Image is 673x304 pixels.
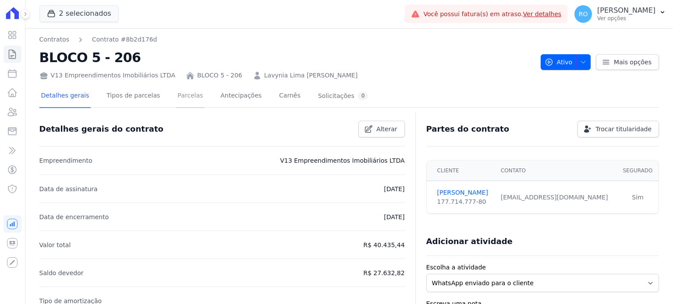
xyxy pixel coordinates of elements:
a: Contratos [39,35,69,44]
p: Valor total [39,240,71,250]
a: BLOCO 5 - 206 [197,71,242,80]
p: [DATE] [384,212,404,222]
div: [EMAIL_ADDRESS][DOMAIN_NAME] [501,193,612,202]
th: Cliente [427,161,496,181]
div: V13 Empreendimentos Imobiliários LTDA [39,71,175,80]
button: RO [PERSON_NAME] Ver opções [567,2,673,26]
button: Ativo [541,54,591,70]
a: Lavynia Lima [PERSON_NAME] [264,71,358,80]
td: Sim [617,181,659,214]
a: Mais opções [596,54,659,70]
a: Solicitações0 [316,85,370,108]
nav: Breadcrumb [39,35,157,44]
span: Trocar titularidade [595,125,652,133]
nav: Breadcrumb [39,35,534,44]
span: Ativo [545,54,573,70]
label: Escolha a atividade [426,263,659,272]
a: Parcelas [176,85,205,108]
span: Mais opções [614,58,652,66]
a: Alterar [358,121,405,137]
p: Data de encerramento [39,212,109,222]
div: 177.714.777-80 [437,197,490,206]
span: Você possui fatura(s) em atraso. [423,10,561,19]
h3: Adicionar atividade [426,236,513,247]
p: Ver opções [597,15,655,22]
p: Empreendimento [39,155,92,166]
button: 2 selecionados [39,5,119,22]
span: Alterar [376,125,397,133]
h3: Detalhes gerais do contrato [39,124,163,134]
a: Antecipações [219,85,263,108]
a: Detalhes gerais [39,85,91,108]
p: [PERSON_NAME] [597,6,655,15]
p: Saldo devedor [39,268,84,278]
p: R$ 40.435,44 [363,240,404,250]
div: Solicitações [318,92,368,100]
div: 0 [358,92,368,100]
th: Contato [496,161,617,181]
h3: Partes do contrato [426,124,510,134]
h2: BLOCO 5 - 206 [39,48,534,67]
a: Carnês [277,85,302,108]
p: R$ 27.632,82 [363,268,404,278]
p: [DATE] [384,184,404,194]
a: Ver detalhes [523,10,562,17]
a: Tipos de parcelas [105,85,162,108]
p: Data de assinatura [39,184,98,194]
span: RO [579,11,588,17]
a: Trocar titularidade [577,121,659,137]
p: V13 Empreendimentos Imobiliários LTDA [280,155,404,166]
th: Segurado [617,161,659,181]
a: Contrato #8b2d176d [92,35,157,44]
a: [PERSON_NAME] [437,188,490,197]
